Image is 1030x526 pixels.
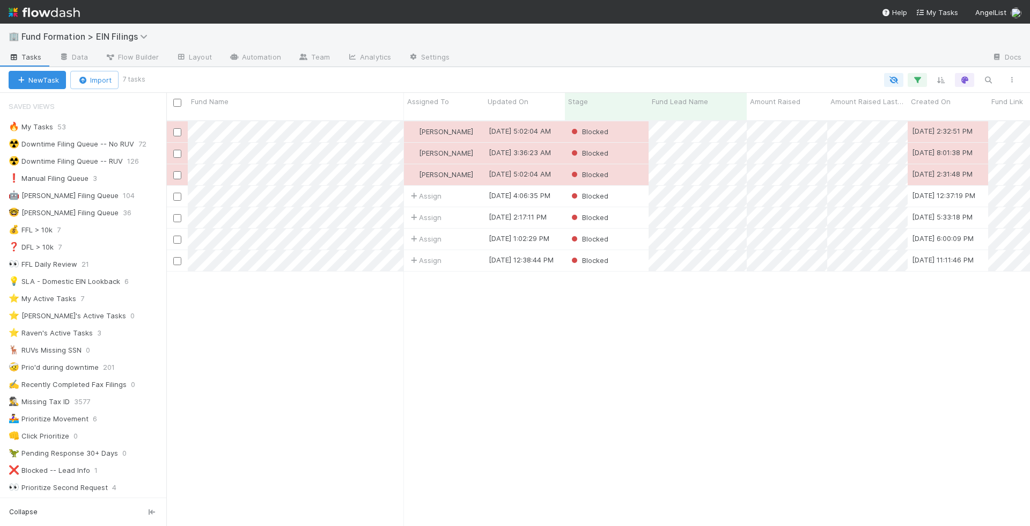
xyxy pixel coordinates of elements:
[569,192,608,200] span: Blocked
[9,447,118,460] div: Pending Response 30+ Days
[138,137,157,151] span: 72
[9,361,99,374] div: Prio'd during downtime
[9,225,19,234] span: 💰
[569,169,608,180] div: Blocked
[568,96,588,107] span: Stage
[881,7,907,18] div: Help
[9,397,19,406] span: 🕵️‍♂️
[9,139,19,148] span: ☢️
[408,212,442,223] span: Assign
[9,189,119,202] div: [PERSON_NAME] Filing Queue
[911,96,951,107] span: Created On
[173,150,181,158] input: Toggle Row Selected
[569,233,608,244] div: Blocked
[290,49,339,67] a: Team
[9,172,89,185] div: Manual Filing Queue
[407,96,449,107] span: Assigned To
[9,378,127,391] div: Recently Completed Fax Filings
[569,126,608,137] div: Blocked
[9,311,19,320] span: ⭐
[9,276,19,286] span: 💡
[58,240,72,254] span: 7
[94,464,108,477] span: 1
[912,233,974,244] div: [DATE] 6:00:09 PM
[652,96,708,107] span: Fund Lead Name
[912,254,974,265] div: [DATE] 11:11:46 PM
[9,431,19,440] span: 👊
[97,326,112,340] span: 3
[569,212,608,223] div: Blocked
[9,448,19,457] span: 🦖
[173,214,181,222] input: Toggle Row Selected
[9,52,42,62] span: Tasks
[983,49,1030,67] a: Docs
[408,191,442,201] div: Assign
[489,211,547,222] div: [DATE] 2:17:11 PM
[408,148,473,158] div: [PERSON_NAME]
[124,275,139,288] span: 6
[912,126,973,136] div: [DATE] 2:32:51 PM
[9,292,76,305] div: My Active Tasks
[409,170,417,179] img: avatar_cbf6e7c1-1692-464b-bc1b-b8582b2cbdce.png
[9,242,19,251] span: ❓
[489,169,551,179] div: [DATE] 5:02:04 AM
[173,99,181,107] input: Toggle All Rows Selected
[339,49,400,67] a: Analytics
[419,127,473,136] span: [PERSON_NAME]
[9,414,19,423] span: 🚣‍♀️
[9,483,19,492] span: 👀
[419,170,473,179] span: [PERSON_NAME]
[400,49,458,67] a: Settings
[830,96,905,107] span: Amount Raised Last Updated
[9,156,19,165] span: ☢️
[173,236,181,244] input: Toggle Row Selected
[991,96,1023,107] span: Fund Link
[57,120,77,134] span: 53
[916,7,958,18] a: My Tasks
[1011,8,1021,18] img: avatar_892eb56c-5b5a-46db-bf0b-2a9023d0e8f8.png
[73,429,89,443] span: 0
[9,71,66,89] button: NewTask
[569,235,608,243] span: Blocked
[569,149,608,157] span: Blocked
[220,49,290,67] a: Automation
[9,275,120,288] div: SLA - Domestic EIN Lookback
[103,361,126,374] span: 201
[569,191,608,201] div: Blocked
[569,170,608,179] span: Blocked
[173,128,181,136] input: Toggle Row Selected
[9,395,70,408] div: Missing Tax ID
[408,233,442,244] span: Assign
[912,147,973,158] div: [DATE] 8:01:38 PM
[191,96,229,107] span: Fund Name
[9,32,19,41] span: 🏢
[489,254,554,265] div: [DATE] 12:38:44 PM
[167,49,220,67] a: Layout
[123,75,145,84] small: 7 tasks
[488,96,528,107] span: Updated On
[409,127,417,136] img: avatar_cbf6e7c1-1692-464b-bc1b-b8582b2cbdce.png
[93,172,108,185] span: 3
[9,328,19,337] span: ⭐
[74,395,101,408] span: 3577
[9,120,53,134] div: My Tasks
[489,126,551,136] div: [DATE] 5:02:04 AM
[489,233,549,244] div: [DATE] 1:02:29 PM
[419,149,473,157] span: [PERSON_NAME]
[173,257,181,265] input: Toggle Row Selected
[82,258,100,271] span: 21
[123,206,142,220] span: 36
[569,256,608,265] span: Blocked
[9,223,53,237] div: FFL > 10k
[9,240,54,254] div: DFL > 10k
[569,148,608,158] div: Blocked
[9,3,80,21] img: logo-inverted-e16ddd16eac7371096b0.svg
[569,127,608,136] span: Blocked
[57,223,71,237] span: 7
[9,309,126,323] div: [PERSON_NAME]'s Active Tasks
[105,52,159,62] span: Flow Builder
[9,344,82,357] div: RUVs Missing SSN
[21,31,153,42] span: Fund Formation > EIN Filings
